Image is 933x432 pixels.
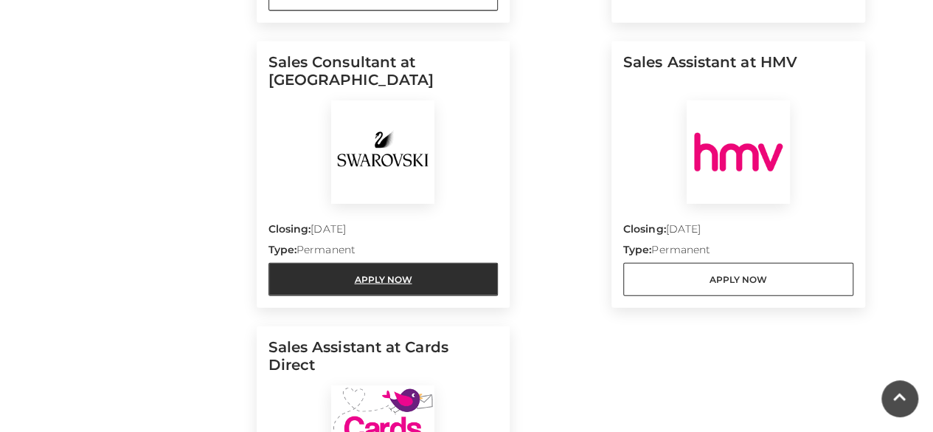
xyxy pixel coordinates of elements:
[623,222,666,236] strong: Closing:
[268,222,499,242] p: [DATE]
[623,53,853,100] h5: Sales Assistant at HMV
[623,243,651,256] strong: Type:
[623,222,853,242] p: [DATE]
[623,242,853,263] p: Permanent
[268,53,499,100] h5: Sales Consultant at [GEOGRAPHIC_DATA]
[268,263,499,296] a: Apply Now
[623,263,853,296] a: Apply Now
[331,100,434,204] img: Swarovski
[687,100,790,204] img: HMV
[268,338,499,385] h5: Sales Assistant at Cards Direct
[268,242,499,263] p: Permanent
[268,243,296,256] strong: Type:
[268,222,311,236] strong: Closing:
